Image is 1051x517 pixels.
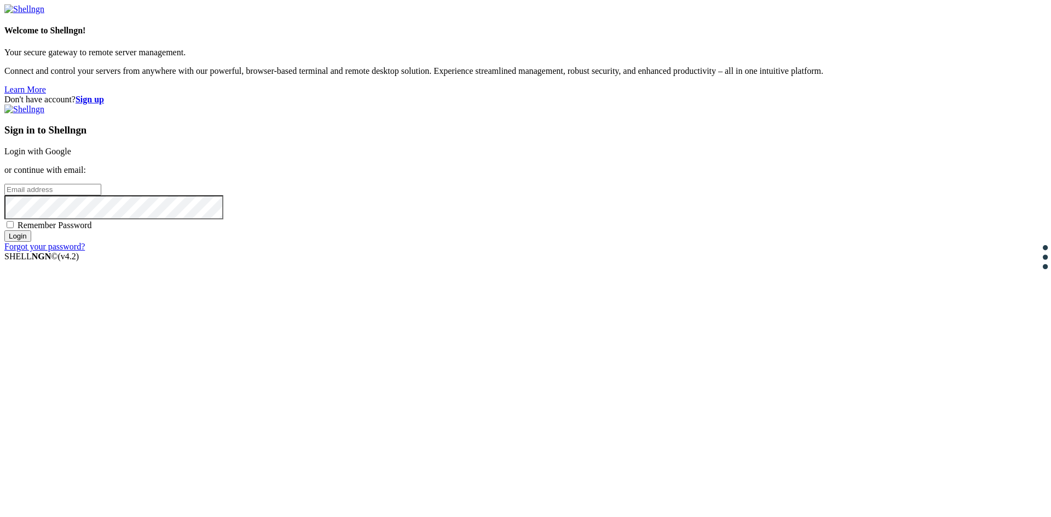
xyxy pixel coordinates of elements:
[4,4,44,14] img: Shellngn
[4,184,101,195] input: Email address
[4,230,31,242] input: Login
[4,242,85,251] a: Forgot your password?
[4,147,71,156] a: Login with Google
[4,252,79,261] span: SHELL ©
[4,85,46,94] a: Learn More
[4,165,1047,175] p: or continue with email:
[4,95,1047,104] div: Don't have account?
[58,252,79,261] span: 4.2.0
[4,48,1047,57] p: Your secure gateway to remote server management.
[7,221,14,228] input: Remember Password
[76,95,104,104] a: Sign up
[18,220,92,230] span: Remember Password
[4,104,44,114] img: Shellngn
[4,26,1047,36] h4: Welcome to Shellngn!
[4,124,1047,136] h3: Sign in to Shellngn
[32,252,51,261] b: NGN
[4,66,1047,76] p: Connect and control your servers from anywhere with our powerful, browser-based terminal and remo...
